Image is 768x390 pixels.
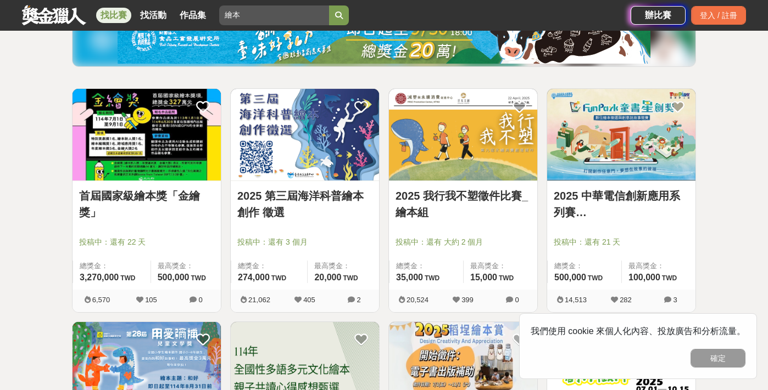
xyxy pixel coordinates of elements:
[96,8,131,23] a: 找比賽
[231,89,379,180] img: Cover Image
[631,6,686,25] a: 辦比賽
[238,261,300,272] span: 總獎金：
[136,8,171,23] a: 找活動
[554,236,689,248] span: 投稿中：還有 21 天
[198,296,202,304] span: 0
[175,8,210,23] a: 作品集
[499,274,514,282] span: TWD
[461,296,474,304] span: 399
[237,236,372,248] span: 投稿中：還有 3 個月
[531,326,745,336] span: 我們使用 cookie 來個人化內容、投放廣告和分析流量。
[554,188,689,221] a: 2025 中華電信創新應用系列賽 FunPark[PERSON_NAME]創獎 數位繪本徵選與創意說故事競賽
[303,296,315,304] span: 405
[237,188,372,221] a: 2025 第三屆海洋科普繪本創作 徵選
[628,273,660,282] span: 100,000
[79,188,214,221] a: 首屆國家級繪本獎「金繪獎」
[515,296,519,304] span: 0
[407,296,428,304] span: 20,524
[314,261,372,272] span: 最高獎金：
[554,273,586,282] span: 500,000
[554,261,615,272] span: 總獎金：
[118,14,650,64] img: bbde9c48-f993-4d71-8b4e-c9f335f69c12.jpg
[158,261,214,272] span: 最高獎金：
[219,5,329,25] input: 這樣Sale也可以： 安聯人壽創意銷售法募集
[73,89,221,180] img: Cover Image
[389,89,537,180] img: Cover Image
[80,273,119,282] span: 3,270,000
[425,274,439,282] span: TWD
[120,274,135,282] span: TWD
[396,236,531,248] span: 投稿中：還有 大約 2 個月
[357,296,360,304] span: 2
[271,274,286,282] span: TWD
[565,296,587,304] span: 14,513
[396,273,423,282] span: 35,000
[620,296,632,304] span: 282
[547,89,695,180] img: Cover Image
[588,274,603,282] span: TWD
[191,274,206,282] span: TWD
[80,261,144,272] span: 總獎金：
[662,274,677,282] span: TWD
[691,6,746,25] div: 登入 / 註冊
[673,296,677,304] span: 3
[628,261,689,272] span: 最高獎金：
[396,261,457,272] span: 總獎金：
[314,273,341,282] span: 20,000
[158,273,190,282] span: 500,000
[691,349,745,368] button: 確定
[248,296,270,304] span: 21,062
[79,236,214,248] span: 投稿中：還有 22 天
[92,296,110,304] span: 6,570
[396,188,531,221] a: 2025 我行我不塑徵件比賽_繪本組
[470,261,531,272] span: 最高獎金：
[470,273,497,282] span: 15,000
[343,274,358,282] span: TWD
[238,273,270,282] span: 274,000
[145,296,157,304] span: 105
